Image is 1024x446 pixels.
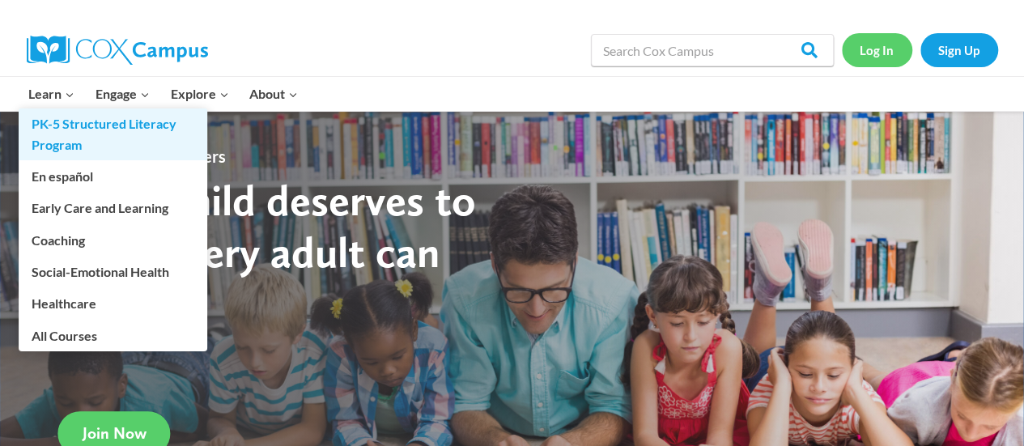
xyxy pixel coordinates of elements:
[19,77,86,111] button: Child menu of Learn
[19,161,207,192] a: En español
[19,320,207,350] a: All Courses
[160,77,240,111] button: Child menu of Explore
[19,108,207,160] a: PK-5 Structured Literacy Program
[591,34,834,66] input: Search Cox Campus
[85,77,160,111] button: Child menu of Engage
[58,174,476,329] strong: Every child deserves to read. Every adult can help.
[27,36,208,65] img: Cox Campus
[842,33,998,66] nav: Secondary Navigation
[19,193,207,223] a: Early Care and Learning
[83,423,147,443] span: Join Now
[19,77,308,111] nav: Primary Navigation
[19,257,207,287] a: Social-Emotional Health
[19,288,207,319] a: Healthcare
[920,33,998,66] a: Sign Up
[842,33,912,66] a: Log In
[84,143,232,169] span: 380,544 Members
[239,77,308,111] button: Child menu of About
[19,224,207,255] a: Coaching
